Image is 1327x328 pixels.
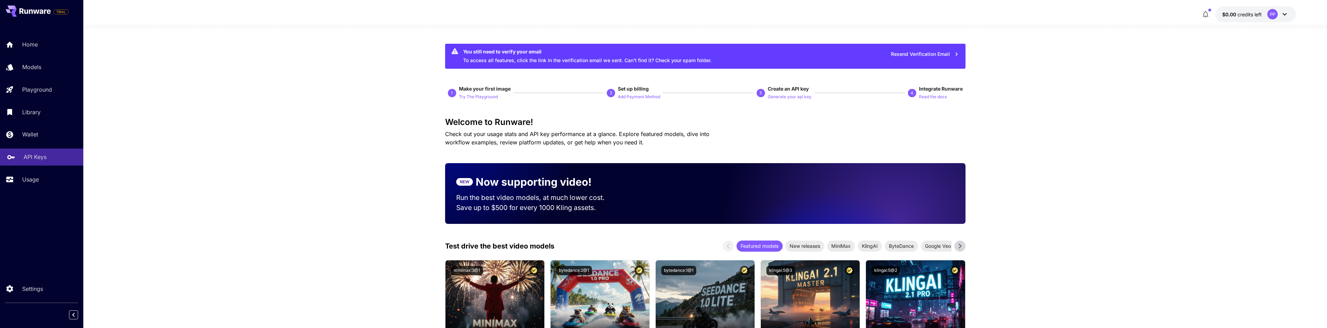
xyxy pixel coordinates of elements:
[22,130,38,138] p: Wallet
[921,242,955,250] span: Google Veo
[556,266,592,275] button: bytedance:2@1
[737,242,783,250] span: Featured models
[1267,9,1278,19] div: PP
[445,241,554,251] p: Test drive the best video models
[22,175,39,184] p: Usage
[1222,11,1262,18] div: $0.00
[54,9,68,15] span: TRIAL
[921,241,955,252] div: Google Veo
[22,85,52,94] p: Playground
[459,92,498,101] button: Try The Playground
[885,242,918,250] span: ByteDance
[858,242,882,250] span: KlingAI
[950,266,960,275] button: Certified Model – Vetted for best performance and includes a commercial license.
[919,92,947,101] button: Read the docs
[845,266,854,275] button: Certified Model – Vetted for best performance and includes a commercial license.
[759,90,762,96] p: 3
[476,174,592,190] p: Now supporting video!
[529,266,539,275] button: Certified Model – Vetted for best performance and includes a commercial license.
[635,266,644,275] button: Certified Model – Vetted for best performance and includes a commercial license.
[768,86,809,92] span: Create an API key
[459,86,511,92] span: Make your first image
[1222,11,1237,17] span: $0.00
[53,8,69,16] span: Add your payment card to enable full platform functionality.
[827,242,855,250] span: MiniMax
[768,94,811,100] p: Generate your api key
[618,86,649,92] span: Set up billing
[456,193,618,203] p: Run the best video models, at much lower cost.
[919,86,963,92] span: Integrate Runware
[737,241,783,252] div: Featured models
[785,242,824,250] span: New releases
[456,203,618,213] p: Save up to $500 for every 1000 Kling assets.
[919,94,947,100] p: Read the docs
[785,241,824,252] div: New releases
[1237,11,1262,17] span: credits left
[661,266,696,275] button: bytedance:1@1
[445,131,709,146] span: Check out your usage stats and API key performance at a glance. Explore featured models, dive int...
[768,92,811,101] button: Generate your api key
[22,108,41,116] p: Library
[22,285,43,293] p: Settings
[871,266,900,275] button: klingai:5@2
[69,310,78,319] button: Collapse sidebar
[24,153,46,161] p: API Keys
[22,63,41,71] p: Models
[618,94,660,100] p: Add Payment Method
[1215,6,1296,22] button: $0.00PP
[858,241,882,252] div: KlingAI
[766,266,795,275] button: klingai:5@3
[459,94,498,100] p: Try The Playground
[618,92,660,101] button: Add Payment Method
[610,90,612,96] p: 2
[911,90,913,96] p: 4
[887,47,963,61] button: Resend Verification Email
[445,117,966,127] h3: Welcome to Runware!
[451,90,453,96] p: 1
[463,46,712,67] div: To access all features, click the link in the verification email we sent. Can’t find it? Check yo...
[885,241,918,252] div: ByteDance
[451,266,483,275] button: minimax:3@1
[74,309,83,321] div: Collapse sidebar
[827,241,855,252] div: MiniMax
[740,266,749,275] button: Certified Model – Vetted for best performance and includes a commercial license.
[460,179,469,185] p: NEW
[22,40,38,49] p: Home
[463,48,712,55] div: You still need to verify your email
